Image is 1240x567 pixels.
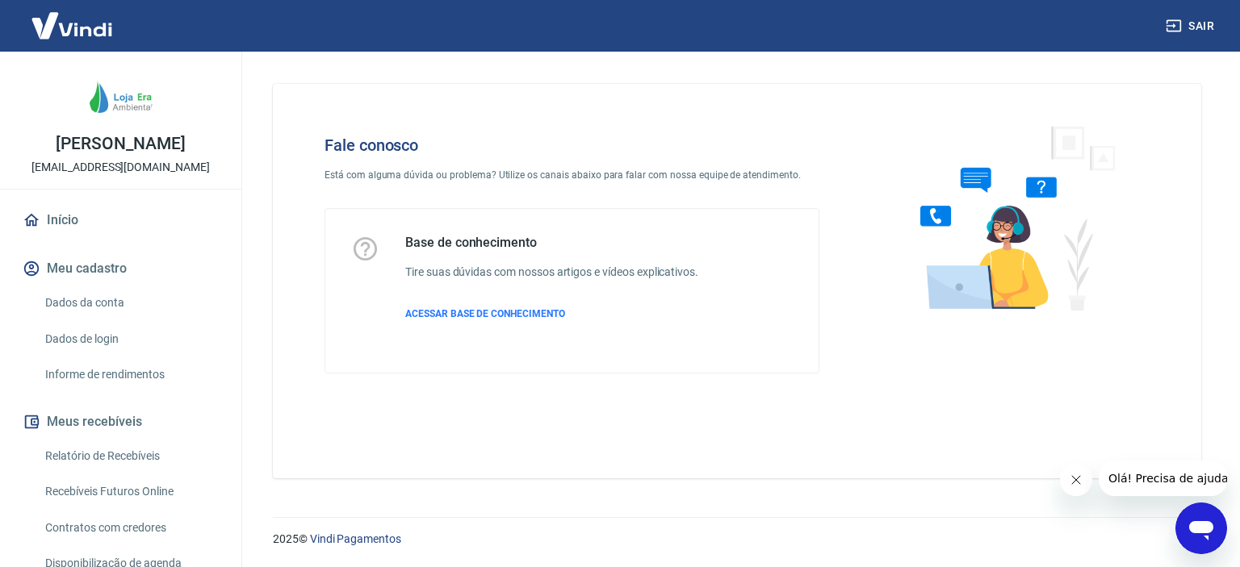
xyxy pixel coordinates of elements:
span: Olá! Precisa de ajuda? [10,11,136,24]
a: Início [19,202,222,238]
a: Dados da conta [39,286,222,319]
img: Vindi [19,1,124,50]
a: Contratos com credores [39,511,222,544]
a: Relatório de Recebíveis [39,440,222,473]
iframe: Botão para abrir a janela de mensagens [1175,502,1227,554]
img: Fale conosco [888,110,1133,325]
button: Meus recebíveis [19,404,222,440]
span: ACESSAR BASE DE CONHECIMENTO [405,308,565,319]
iframe: Mensagem da empresa [1099,461,1227,496]
iframe: Fechar mensagem [1060,464,1092,496]
p: [EMAIL_ADDRESS][DOMAIN_NAME] [31,159,210,176]
button: Meu cadastro [19,251,222,286]
a: ACESSAR BASE DE CONHECIMENTO [405,306,698,321]
button: Sair [1162,11,1221,41]
a: Dados de login [39,323,222,356]
p: [PERSON_NAME] [56,135,185,152]
a: Informe de rendimentos [39,358,222,391]
img: 68d88ceb-523a-4ff6-a317-b1867d11f57d.jpeg [89,65,153,129]
p: 2025 © [273,531,1201,548]
h6: Tire suas dúvidas com nossos artigos e vídeos explicativos. [405,264,698,281]
a: Recebíveis Futuros Online [39,475,222,508]
h4: Fale conosco [325,135,819,155]
p: Está com alguma dúvida ou problema? Utilize os canais abaixo para falar com nossa equipe de atend... [325,168,819,182]
a: Vindi Pagamentos [310,532,401,545]
h5: Base de conhecimento [405,235,698,251]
